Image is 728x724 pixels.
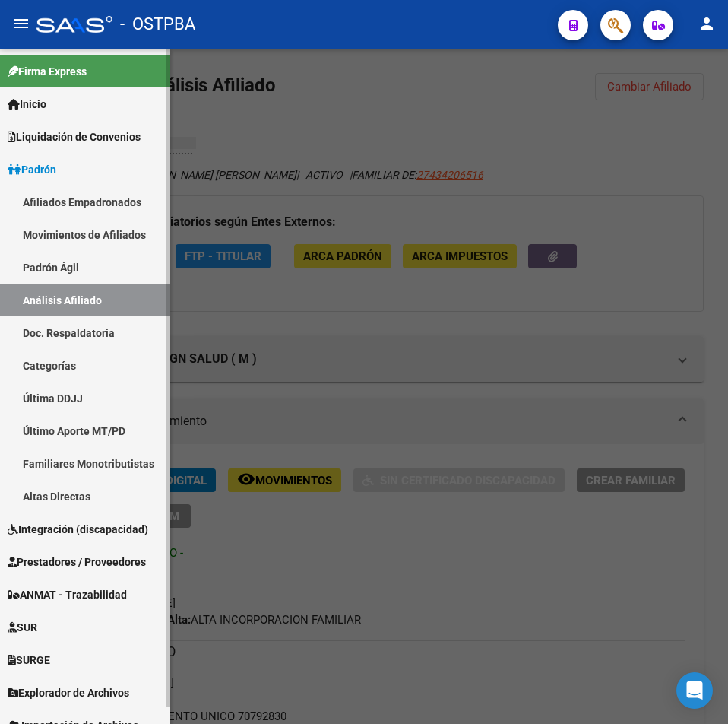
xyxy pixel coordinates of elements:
span: Padrón [8,161,56,178]
span: Liquidación de Convenios [8,129,141,145]
span: Prestadores / Proveedores [8,554,146,570]
span: - OSTPBA [120,8,195,41]
span: SUR [8,619,37,636]
span: SURGE [8,652,50,668]
span: Integración (discapacidad) [8,521,148,538]
span: Explorador de Archivos [8,684,129,701]
mat-icon: person [698,14,716,33]
div: Open Intercom Messenger [676,672,713,709]
mat-icon: menu [12,14,30,33]
span: Inicio [8,96,46,113]
span: Firma Express [8,63,87,80]
span: ANMAT - Trazabilidad [8,586,127,603]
